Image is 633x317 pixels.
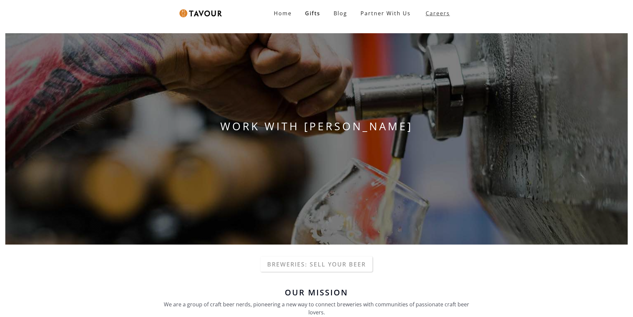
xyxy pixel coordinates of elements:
a: Home [267,7,298,20]
strong: Careers [426,7,450,20]
a: Gifts [298,7,327,20]
a: Breweries: Sell your beer [261,257,372,272]
a: Blog [327,7,354,20]
h6: Our Mission [160,288,473,296]
a: Careers [417,4,455,23]
a: Partner With Us [354,7,417,20]
strong: Home [274,10,292,17]
h1: WORK WITH [PERSON_NAME] [5,118,628,134]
